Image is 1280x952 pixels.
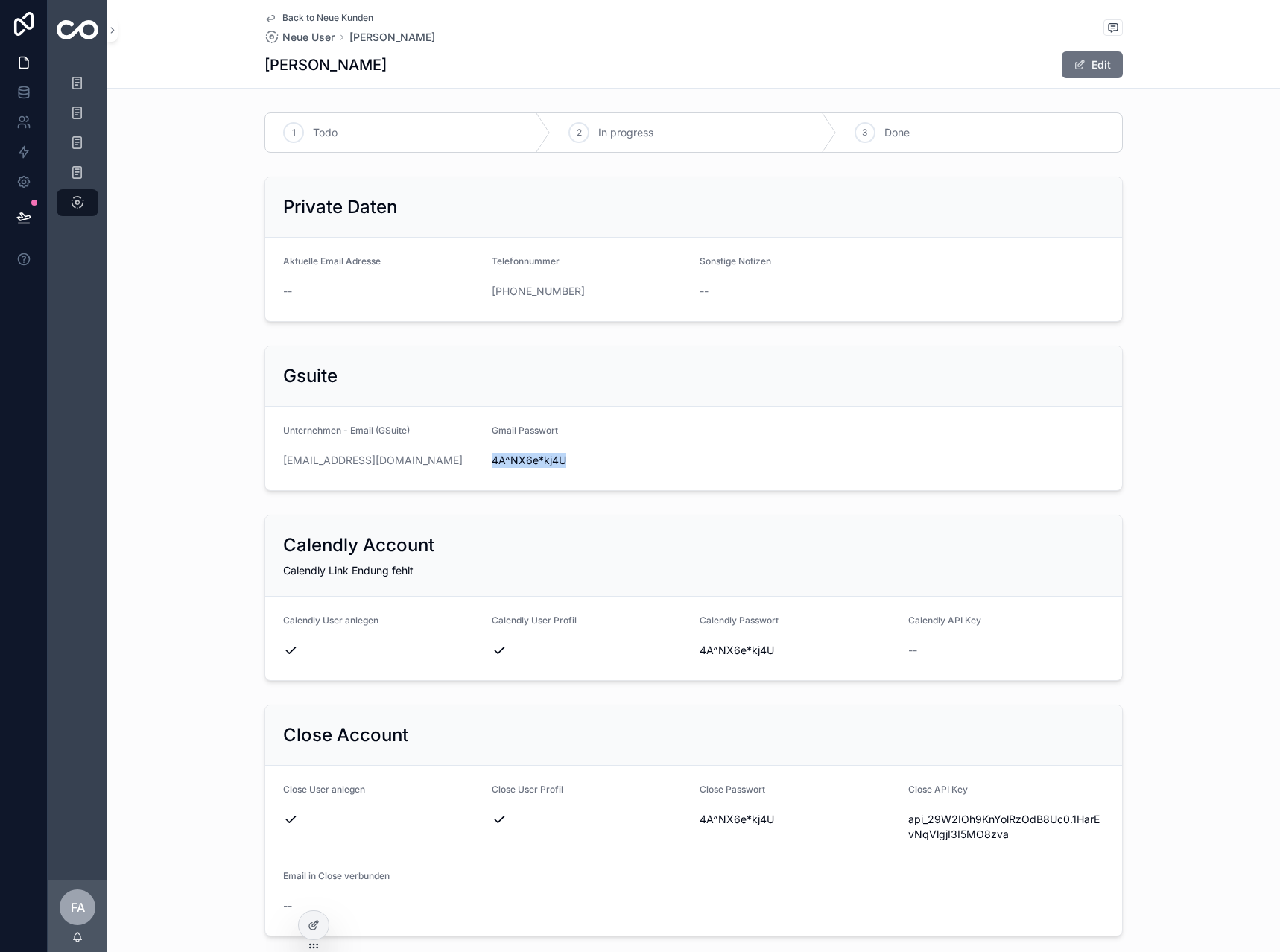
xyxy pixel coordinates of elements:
span: 4A^NX6e*kj4U [700,812,896,827]
span: 2 [577,127,582,139]
div: scrollable content [48,60,107,235]
span: 4A^NX6e*kj4U [700,643,896,658]
span: Close User Profil [492,784,563,795]
span: FA [71,898,85,916]
span: Calendly User Profil [492,615,577,626]
span: -- [283,898,292,913]
span: -- [283,284,292,299]
a: [PERSON_NAME] [349,30,435,45]
span: Back to Neue Kunden [282,12,373,24]
span: Telefonnummer [492,256,560,267]
span: -- [700,284,709,299]
span: 4A^NX6e*kj4U [492,453,688,468]
button: Edit [1062,51,1123,78]
h2: Gsuite [283,364,338,388]
a: [PHONE_NUMBER] [492,284,585,299]
span: Close API Key [908,784,968,795]
a: Neue User [264,30,335,45]
img: App logo [57,20,98,39]
span: Close Passwort [700,784,765,795]
span: Calendly Link Endung fehlt [283,564,414,577]
span: api_29W2IOh9KnYolRzOdB8Uc0.1HarEvNqVlgjI3I5MO8zva [908,812,1105,842]
span: Aktuelle Email Adresse [283,256,381,267]
span: Calendly API Key [908,615,981,626]
h1: [PERSON_NAME] [264,54,387,75]
a: [EMAIL_ADDRESS][DOMAIN_NAME] [283,453,463,468]
span: 1 [292,127,296,139]
h2: Close Account [283,723,408,747]
span: In progress [598,125,653,140]
span: Neue User [282,30,335,45]
span: Done [884,125,910,140]
a: Back to Neue Kunden [264,12,373,24]
span: Gmail Passwort [492,425,558,436]
span: Close User anlegen [283,784,365,795]
span: Calendly User anlegen [283,615,378,626]
span: Todo [313,125,338,140]
span: -- [908,643,917,658]
span: Sonstige Notizen [700,256,771,267]
span: 3 [862,127,867,139]
span: Calendly Passwort [700,615,779,626]
span: Email in Close verbunden [283,870,390,881]
h2: Private Daten [283,195,397,219]
h2: Calendly Account [283,533,434,557]
span: Unternehmen - Email (GSuite) [283,425,410,436]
